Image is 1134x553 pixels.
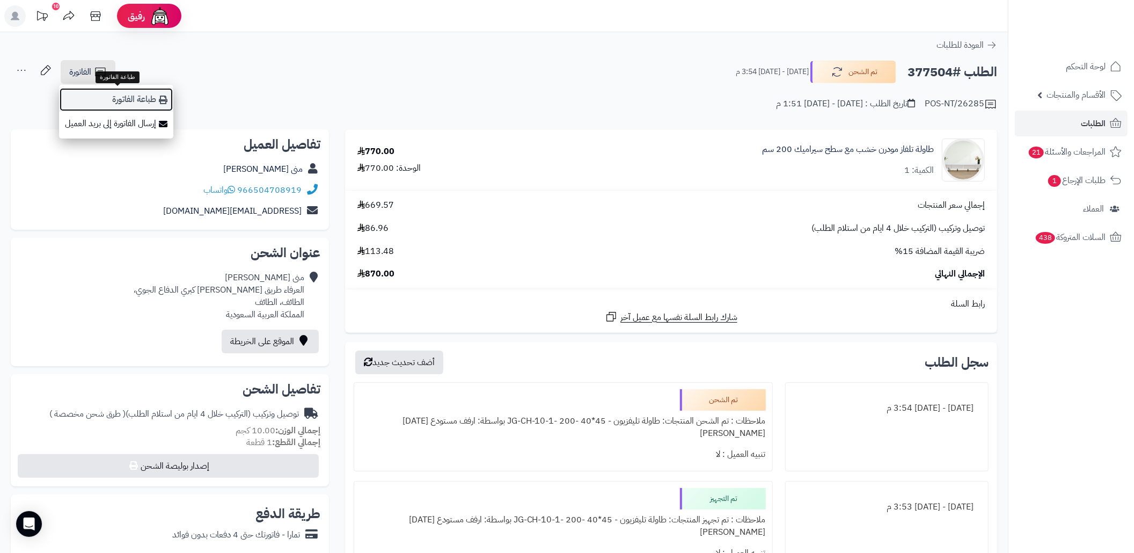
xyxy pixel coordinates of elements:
span: 870.00 [357,268,394,280]
button: تم الشحن [810,61,896,83]
small: [DATE] - [DATE] 3:54 م [736,67,809,77]
a: 966504708919 [237,184,302,197]
button: إصدار بوليصة الشحن [18,454,319,478]
span: إجمالي سعر المنتجات [918,199,985,212]
a: المراجعات والأسئلة21 [1015,139,1128,165]
h2: عنوان الشحن [19,246,320,259]
div: [DATE] - [DATE] 3:54 م [792,398,982,419]
a: لوحة التحكم [1015,54,1128,79]
span: الطلبات [1081,116,1106,131]
a: الفاتورة [61,60,115,84]
a: إرسال الفاتورة إلى بريد العميل [59,112,173,136]
span: الأقسام والمنتجات [1047,88,1106,103]
div: ملاحظات : تم تجهيز المنتجات: طاولة تليفزيون - 45*40 -200 -JG-CH-10-1 بواسطة: ارفف مستودع [DATE][P... [361,510,766,543]
a: [EMAIL_ADDRESS][DOMAIN_NAME] [163,205,302,217]
div: الوحدة: 770.00 [357,162,421,174]
a: منى [PERSON_NAME] [223,163,303,176]
button: أضف تحديث جديد [355,351,443,374]
h2: تفاصيل العميل [19,138,320,151]
div: ملاحظات : تم الشحن المنتجات: طاولة تليفزيون - 45*40 -200 -JG-CH-10-1 بواسطة: ارفف مستودع [DATE][P... [361,411,766,444]
div: تم الشحن [680,389,766,411]
div: تنبيه العميل : لا [361,444,766,465]
div: 10 [52,3,60,10]
h3: سجل الطلب [925,356,989,369]
a: تحديثات المنصة [28,5,55,30]
strong: إجمالي الوزن: [275,424,320,437]
div: تمارا - فاتورتك حتى 4 دفعات بدون فوائد [172,529,300,541]
div: POS-NT/26285 [925,98,997,111]
a: الموقع على الخريطة [222,330,319,353]
a: السلات المتروكة438 [1015,224,1128,250]
span: العملاء [1083,201,1104,216]
div: تاريخ الطلب : [DATE] - [DATE] 1:51 م [776,98,915,110]
div: منى [PERSON_NAME] العرفاء طريق [PERSON_NAME] كبري الدفاع الجوي، الطائف، الطائف المملكة العربية ال... [134,272,304,321]
span: الفاتورة [69,66,91,78]
a: العودة للطلبات [937,39,997,52]
strong: إجمالي القطع: [272,436,320,449]
span: 113.48 [357,245,394,258]
img: 1753512298-1-90x90.jpg [942,139,984,181]
h2: طريقة الدفع [255,507,320,520]
h2: تفاصيل الشحن [19,383,320,396]
span: ضريبة القيمة المضافة 15% [895,245,985,258]
img: logo-2.png [1061,30,1124,53]
span: شارك رابط السلة نفسها مع عميل آخر [620,311,737,324]
div: Open Intercom Messenger [16,511,42,537]
div: [DATE] - [DATE] 3:53 م [792,497,982,518]
span: الإجمالي النهائي [935,268,985,280]
span: 669.57 [357,199,394,212]
span: السلات المتروكة [1035,230,1106,245]
span: 1 [1048,175,1061,187]
h2: الطلب #377504 [908,61,997,83]
div: 770.00 [357,145,394,158]
span: 21 [1029,147,1044,158]
a: طلبات الإرجاع1 [1015,168,1128,193]
a: طاولة تلفاز مودرن خشب مع سطح سيراميك 200 سم [762,143,934,156]
a: العملاء [1015,196,1128,222]
img: ai-face.png [149,5,171,27]
div: توصيل وتركيب (التركيب خلال 4 ايام من استلام الطلب) [49,408,299,420]
span: المراجعات والأسئلة [1028,144,1106,159]
div: تم التجهيز [680,488,766,510]
span: ( طرق شحن مخصصة ) [49,408,126,420]
span: 438 [1036,232,1055,244]
div: رابط السلة [349,298,993,310]
a: واتساب [203,184,235,197]
div: الكمية: 1 [904,164,934,177]
a: شارك رابط السلة نفسها مع عميل آخر [605,310,737,324]
span: العودة للطلبات [937,39,984,52]
small: 1 قطعة [246,436,320,449]
a: طباعة الفاتورة [59,88,173,112]
span: لوحة التحكم [1066,59,1106,74]
span: توصيل وتركيب (التركيب خلال 4 ايام من استلام الطلب) [811,222,985,235]
div: طباعة الفاتورة [96,71,140,83]
span: رفيق [128,10,145,23]
span: طلبات الإرجاع [1047,173,1106,188]
a: الطلبات [1015,111,1128,136]
span: 86.96 [357,222,389,235]
small: 10.00 كجم [236,424,320,437]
